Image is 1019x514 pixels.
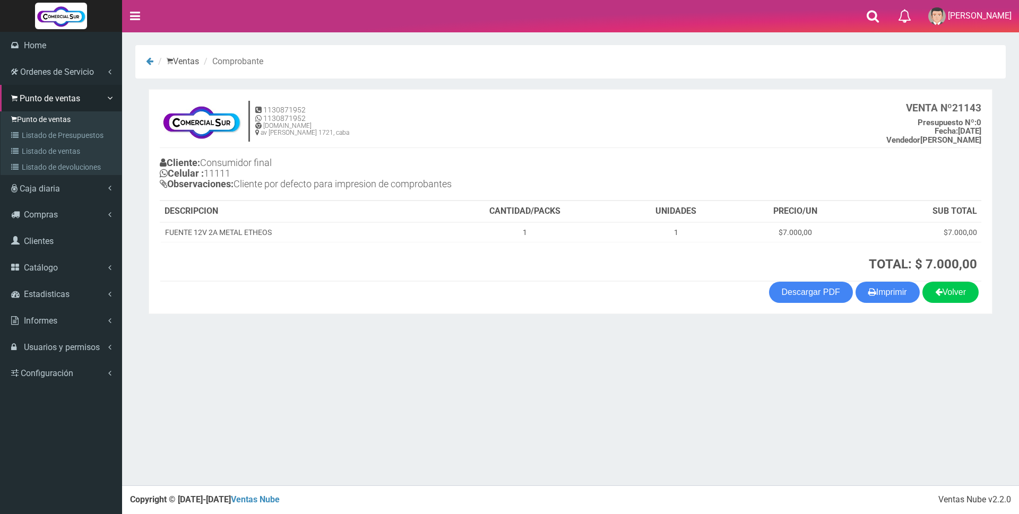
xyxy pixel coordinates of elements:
strong: Fecha: [935,126,958,136]
h6: [DOMAIN_NAME] av [PERSON_NAME] 1721, caba [255,123,349,136]
span: Configuración [21,368,73,378]
img: Logo grande [35,3,87,29]
th: UNIDADES [618,201,734,222]
th: PRECIO/UN [734,201,857,222]
a: Listado de devoluciones [3,159,122,175]
a: Ventas Nube [231,494,280,504]
td: 1 [618,222,734,242]
strong: Copyright © [DATE]-[DATE] [130,494,280,504]
b: [DATE] [935,126,981,136]
span: Estadisticas [24,289,70,299]
b: [PERSON_NAME] [886,135,981,145]
span: Home [24,40,46,50]
div: Ventas Nube v2.2.0 [938,494,1011,506]
span: [PERSON_NAME] [948,11,1012,21]
td: $7.000,00 [857,222,981,242]
b: Observaciones: [160,178,234,189]
strong: TOTAL: $ 7.000,00 [869,257,977,272]
a: Punto de ventas [3,111,122,127]
span: Ordenes de Servicio [20,67,94,77]
span: Compras [24,210,58,220]
a: Volver [922,282,979,303]
th: DESCRIPCION [160,201,431,222]
strong: VENTA Nº [906,102,952,114]
span: Catálogo [24,263,58,273]
b: Cliente: [160,157,200,168]
a: Listado de ventas [3,143,122,159]
th: CANTIDAD/PACKS [431,201,618,222]
span: Usuarios y permisos [24,342,100,352]
li: Ventas [156,56,199,68]
button: Imprimir [856,282,920,303]
b: 0 [918,118,981,127]
a: Descargar PDF [769,282,853,303]
b: 21143 [906,102,981,114]
b: Celular : [160,168,204,179]
h5: 1130871952 1130871952 [255,106,349,123]
td: FUENTE 12V 2A METAL ETHEOS [160,222,431,242]
img: f695dc5f3a855ddc19300c990e0c55a2.jpg [160,100,243,143]
span: Informes [24,316,57,326]
img: User Image [928,7,946,25]
span: Punto de ventas [20,93,80,103]
td: 1 [431,222,618,242]
th: SUB TOTAL [857,201,981,222]
h4: Consumidor final 11111 Cliente por defecto para impresion de comprobantes [160,155,571,194]
li: Comprobante [201,56,263,68]
span: Caja diaria [20,184,60,194]
a: Listado de Presupuestos [3,127,122,143]
td: $7.000,00 [734,222,857,242]
strong: Presupuesto Nº: [918,118,977,127]
span: Clientes [24,236,54,246]
strong: Vendedor [886,135,920,145]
